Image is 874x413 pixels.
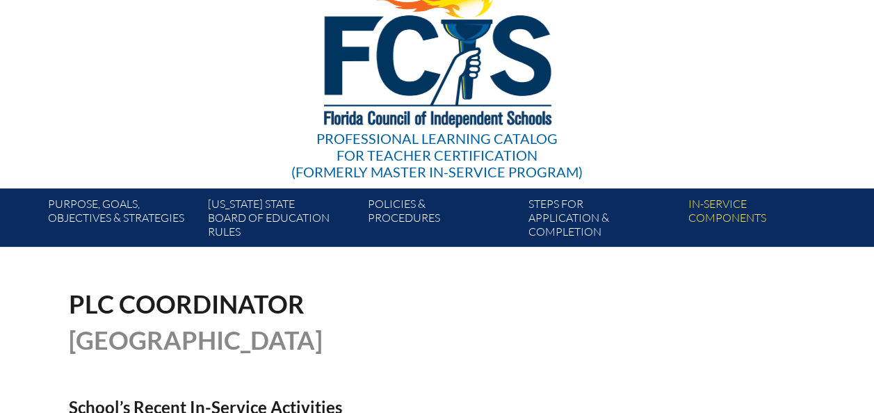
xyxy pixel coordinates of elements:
a: Policies &Procedures [362,194,522,247]
span: PLC Coordinator [69,289,305,319]
a: Purpose, goals,objectives & strategies [42,194,202,247]
a: In-servicecomponents [683,194,843,247]
span: [GEOGRAPHIC_DATA] [69,325,323,355]
a: Steps forapplication & completion [523,194,683,247]
a: [US_STATE] StateBoard of Education rules [202,194,362,247]
div: Professional Learning Catalog (formerly Master In-service Program) [291,130,583,180]
span: for Teacher Certification [337,147,537,163]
